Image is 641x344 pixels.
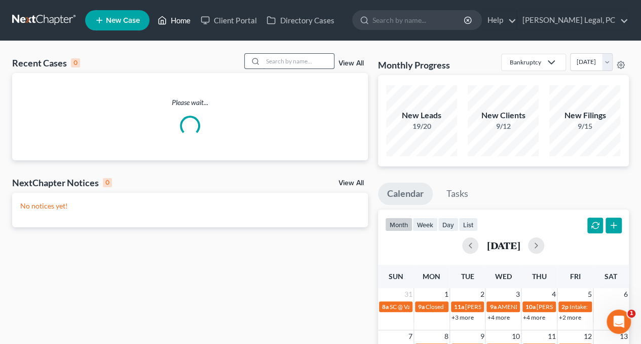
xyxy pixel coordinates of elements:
span: Mon [423,272,440,281]
span: 1 [443,288,449,300]
div: 19/20 [386,121,457,131]
div: New Filings [549,110,620,121]
span: 9a [418,303,425,311]
div: New Clients [468,110,539,121]
span: 8a [382,303,389,311]
span: 3 [515,288,521,300]
div: NextChapter Notices [12,177,112,189]
a: +3 more [451,314,474,321]
a: Calendar [378,183,433,205]
h2: [DATE] [486,240,520,251]
span: 10 [511,330,521,342]
span: Sat [605,272,617,281]
a: +4 more [487,314,509,321]
input: Search by name... [372,11,465,29]
a: Help [482,11,516,29]
div: 0 [103,178,112,187]
span: 12 [583,330,593,342]
span: Closed - [DATE] - Closed [426,303,489,311]
span: 11a [454,303,464,311]
div: Bankruptcy [510,58,541,66]
p: Please wait... [12,97,368,108]
span: 7 [407,330,413,342]
a: Tasks [437,183,477,205]
span: 6 [623,288,629,300]
span: 1 [627,309,635,318]
span: 10a [525,303,536,311]
button: day [438,218,459,231]
a: View All [338,180,364,187]
span: 4 [551,288,557,300]
span: Thu [532,272,547,281]
a: +4 more [523,314,545,321]
div: Recent Cases [12,57,80,69]
span: 2 [479,288,485,300]
a: View All [338,60,364,67]
a: Home [153,11,196,29]
span: 9a [489,303,496,311]
div: 9/15 [549,121,620,131]
span: 8 [443,330,449,342]
span: Wed [495,272,512,281]
span: 13 [619,330,629,342]
h3: Monthly Progress [378,59,450,71]
input: Search by name... [263,54,334,68]
span: [PERSON_NAME] to sign [465,303,531,311]
a: [PERSON_NAME] Legal, PC [517,11,628,29]
span: Sun [388,272,403,281]
span: New Case [106,17,140,24]
span: 2p [561,303,569,311]
span: SC @ Va Tech [390,303,424,311]
div: 9/12 [468,121,539,131]
span: 9 [479,330,485,342]
span: 31 [403,288,413,300]
button: month [385,218,412,231]
span: AMENDED PLAN DUE FOR [PERSON_NAME] [497,303,619,311]
a: Directory Cases [261,11,339,29]
a: +2 more [559,314,581,321]
span: 11 [547,330,557,342]
span: 5 [587,288,593,300]
button: list [459,218,478,231]
div: 0 [71,58,80,67]
span: Tue [461,272,474,281]
a: Client Portal [196,11,261,29]
button: week [412,218,438,231]
p: No notices yet! [20,201,360,211]
iframe: Intercom live chat [607,309,631,334]
div: New Leads [386,110,457,121]
span: Fri [570,272,580,281]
